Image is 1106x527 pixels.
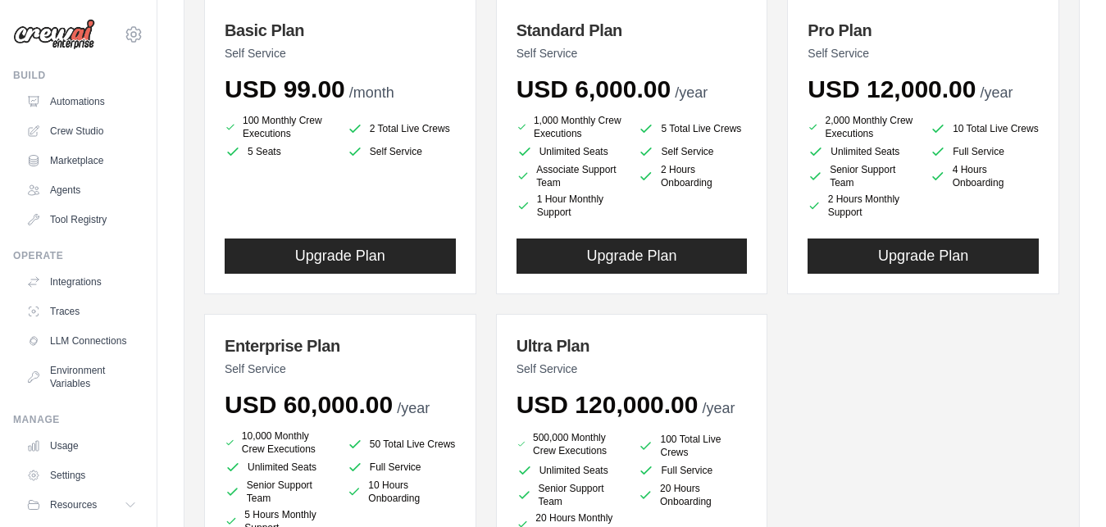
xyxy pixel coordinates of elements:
[675,84,708,101] span: /year
[20,89,143,115] a: Automations
[517,429,626,459] li: 500,000 Monthly Crew Executions
[349,84,394,101] span: /month
[980,84,1013,101] span: /year
[20,492,143,518] button: Resources
[517,193,626,219] li: 1 Hour Monthly Support
[808,114,917,140] li: 2,000 Monthly Crew Executions
[517,361,748,377] p: Self Service
[20,462,143,488] a: Settings
[20,148,143,174] a: Marketplace
[517,462,626,479] li: Unlimited Seats
[20,177,143,203] a: Agents
[225,361,456,377] p: Self Service
[517,75,671,102] span: USD 6,000.00
[225,429,334,456] li: 10,000 Monthly Crew Executions
[808,45,1039,61] p: Self Service
[225,143,334,160] li: 5 Seats
[20,433,143,459] a: Usage
[808,193,917,219] li: 2 Hours Monthly Support
[225,75,345,102] span: USD 99.00
[225,459,334,475] li: Unlimited Seats
[808,163,917,189] li: Senior Support Team
[638,143,747,160] li: Self Service
[347,479,456,505] li: 10 Hours Onboarding
[517,45,748,61] p: Self Service
[13,249,143,262] div: Operate
[808,239,1039,274] button: Upgrade Plan
[347,433,456,456] li: 50 Total Live Crews
[50,498,97,511] span: Resources
[13,19,95,50] img: Logo
[703,400,735,416] span: /year
[20,328,143,354] a: LLM Connections
[20,298,143,325] a: Traces
[638,482,747,508] li: 20 Hours Onboarding
[347,117,456,140] li: 2 Total Live Crews
[225,45,456,61] p: Self Service
[638,163,747,189] li: 2 Hours Onboarding
[930,163,1039,189] li: 4 Hours Onboarding
[808,75,976,102] span: USD 12,000.00
[517,482,626,508] li: Senior Support Team
[20,269,143,295] a: Integrations
[13,69,143,82] div: Build
[808,143,917,160] li: Unlimited Seats
[225,391,393,418] span: USD 60,000.00
[517,143,626,160] li: Unlimited Seats
[1024,448,1106,527] iframe: Chat Widget
[20,118,143,144] a: Crew Studio
[20,357,143,397] a: Environment Variables
[397,400,430,416] span: /year
[225,19,456,42] h3: Basic Plan
[517,239,748,274] button: Upgrade Plan
[930,117,1039,140] li: 10 Total Live Crews
[517,334,748,357] h3: Ultra Plan
[638,433,747,459] li: 100 Total Live Crews
[517,391,699,418] span: USD 120,000.00
[930,143,1039,160] li: Full Service
[638,462,747,479] li: Full Service
[638,117,747,140] li: 5 Total Live Crews
[517,163,626,189] li: Associate Support Team
[225,239,456,274] button: Upgrade Plan
[225,114,334,140] li: 100 Monthly Crew Executions
[20,207,143,233] a: Tool Registry
[225,479,334,505] li: Senior Support Team
[808,19,1039,42] h3: Pro Plan
[225,334,456,357] h3: Enterprise Plan
[517,19,748,42] h3: Standard Plan
[517,114,626,140] li: 1,000 Monthly Crew Executions
[13,413,143,426] div: Manage
[347,143,456,160] li: Self Service
[347,459,456,475] li: Full Service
